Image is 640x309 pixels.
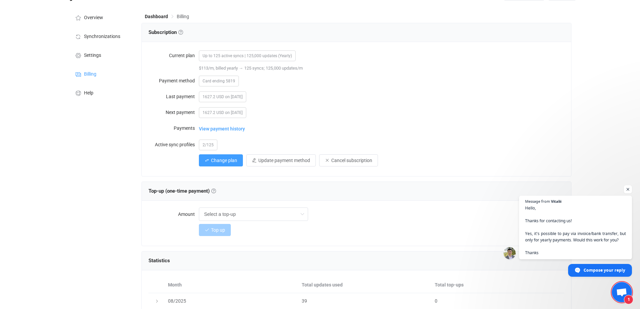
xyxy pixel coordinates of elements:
span: Vitalii [551,199,561,203]
input: Select a top-up [199,207,308,221]
label: Active sync profiles [148,138,199,151]
span: Help [84,90,93,96]
span: Change plan [211,158,237,163]
span: Message from [525,199,550,203]
label: Current plan [148,49,199,62]
span: Hello, Thanks for contacting us! Yes, it's possible to pay via invoice/bank transfer, but only fo... [525,205,626,256]
span: Statistics [148,258,170,264]
button: Top up [199,224,231,236]
button: Cancel subscription [319,154,378,166]
span: Up to 125 active syncs | 125,000 updates (Yearly) [199,50,296,61]
a: Help [68,83,135,102]
div: Breadcrumb [145,14,189,19]
span: Cancel subscription [331,158,372,163]
label: Amount [148,207,199,221]
label: Next payment [148,106,199,119]
div: 39 [298,297,431,305]
span: Card ending 5819 [199,76,239,86]
button: Change plan [199,154,243,166]
div: Month [165,281,298,289]
label: Last payment [148,90,199,103]
button: Update payment method [246,154,316,166]
div: 0 [431,297,564,305]
span: Billing [177,14,189,19]
a: Overview [68,8,135,27]
a: Synchronizations [68,27,135,45]
span: View payment history [199,122,245,136]
label: Payment method [148,74,199,87]
span: 1 [624,295,633,304]
span: 1627.2 USD on [DATE] [199,107,246,118]
span: Top up [211,227,225,233]
a: Settings [68,45,135,64]
span: $113/m, billed yearly → 125 syncs; 125,000 updates/m [199,66,303,71]
div: 08/2025 [165,297,298,305]
span: Dashboard [145,14,168,19]
span: 2/125 [199,140,217,150]
span: Update payment method [258,158,310,163]
span: Subscription [148,29,183,35]
span: Compose your reply [584,264,625,276]
span: Synchronizations [84,34,120,39]
div: Total updates used [298,281,431,289]
a: Billing [68,64,135,83]
label: Payments [148,121,199,135]
span: 1627.2 USD on [DATE] [199,91,246,102]
span: Billing [84,72,96,77]
span: Settings [84,53,101,58]
div: Total top-ups [431,281,564,289]
span: Top-up (one-time payment) [148,188,216,194]
a: Open chat [612,282,632,302]
span: Overview [84,15,103,21]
